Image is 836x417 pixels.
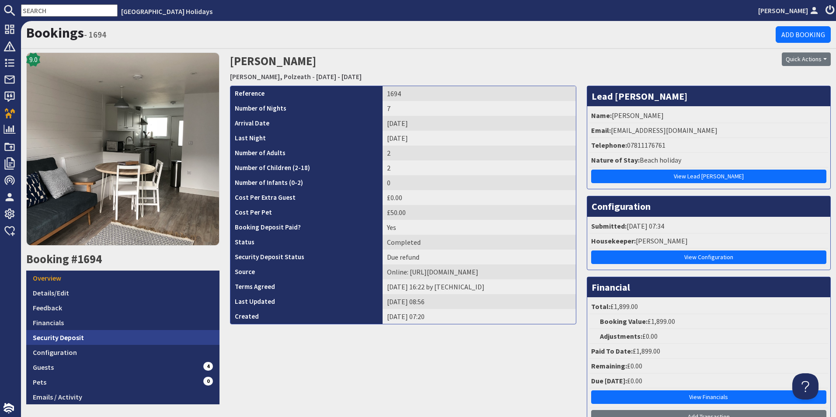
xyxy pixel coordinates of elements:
th: Number of Children (2-18) [230,160,383,175]
a: Security Deposit [26,330,219,345]
th: Security Deposit Status [230,250,383,264]
a: [GEOGRAPHIC_DATA] Holidays [121,7,212,16]
img: Robin, Polzeath's icon [26,52,219,246]
strong: Nature of Stay: [591,156,640,164]
td: 0 [383,175,575,190]
th: Status [230,235,383,250]
li: [PERSON_NAME] [589,234,829,249]
th: Last Updated [230,294,383,309]
th: Last Night [230,131,383,146]
strong: Name: [591,111,612,120]
a: Pets0 [26,375,219,389]
strong: Adjustments: [600,332,642,341]
a: Guests4 [26,360,219,375]
span: 0 [203,377,213,386]
th: Created [230,309,383,324]
span: 4 [203,362,213,371]
button: Quick Actions [782,52,831,66]
td: Online: https://www.google.co.uk/ [383,264,575,279]
th: Cost Per Pet [230,205,383,220]
th: Number of Infants (0-2) [230,175,383,190]
strong: Housekeeper: [591,236,636,245]
strong: Submitted: [591,222,627,230]
td: 7 [383,101,575,116]
h3: Financial [587,277,831,297]
li: £1,899.00 [589,314,829,329]
th: Arrival Date [230,116,383,131]
span: - [312,72,315,81]
a: Emails / Activity [26,389,219,404]
a: [DATE] - [DATE] [316,72,362,81]
td: [DATE] 07:20 [383,309,575,324]
th: Terms Agreed [230,279,383,294]
li: £1,899.00 [589,299,829,314]
input: SEARCH [21,4,118,17]
td: [DATE] [383,131,575,146]
strong: Telephone: [591,141,627,149]
a: 9.0 [26,52,219,252]
h2: [PERSON_NAME] [230,52,627,83]
th: Source [230,264,383,279]
td: Completed [383,235,575,250]
li: Beach holiday [589,153,829,168]
td: [DATE] 16:22 by [TECHNICAL_ID] [383,279,575,294]
strong: Booking Value: [600,317,648,326]
a: Configuration [26,345,219,360]
td: 1694 [383,86,575,101]
a: Feedback [26,300,219,315]
th: Number of Nights [230,101,383,116]
li: 07811176761 [589,138,829,153]
td: 2 [383,160,575,175]
li: £0.00 [589,329,829,344]
li: £0.00 [589,359,829,374]
i: Agreements were checked at the time of signing booking terms:<br>- I understand that if I do opt ... [275,284,282,291]
td: Yes [383,220,575,235]
a: Add Booking [776,26,831,43]
strong: Remaining: [591,361,627,370]
strong: Due [DATE]: [591,376,627,385]
td: Due refund [383,250,575,264]
a: Bookings [26,24,84,42]
a: Details/Edit [26,285,219,300]
th: Reference [230,86,383,101]
li: [PERSON_NAME] [589,108,829,123]
li: [EMAIL_ADDRESS][DOMAIN_NAME] [589,123,829,138]
a: Overview [26,271,219,285]
th: Cost Per Extra Guest [230,190,383,205]
li: [DATE] 07:34 [589,219,829,234]
strong: Total: [591,302,610,311]
li: £0.00 [589,374,829,389]
h2: Booking #1694 [26,252,219,266]
strong: Email: [591,126,611,135]
strong: Paid To Date: [591,347,633,355]
a: View Configuration [591,250,827,264]
img: staytech_i_w-64f4e8e9ee0a9c174fd5317b4b171b261742d2d393467e5bdba4413f4f884c10.svg [3,403,14,414]
li: £1,899.00 [589,344,829,359]
td: £0.00 [383,190,575,205]
th: Booking Deposit Paid? [230,220,383,235]
td: [DATE] 08:56 [383,294,575,309]
th: Number of Adults [230,146,383,160]
a: View Lead [PERSON_NAME] [591,170,827,183]
td: £50.00 [383,205,575,220]
td: [DATE] [383,116,575,131]
small: - 1694 [84,29,106,40]
h3: Lead [PERSON_NAME] [587,86,831,106]
span: 9.0 [29,54,38,65]
h3: Configuration [587,196,831,216]
a: View Financials [591,390,827,404]
a: Financials [26,315,219,330]
iframe: Toggle Customer Support [792,373,819,400]
a: [PERSON_NAME], Polzeath [230,72,311,81]
td: 2 [383,146,575,160]
a: [PERSON_NAME] [758,5,820,16]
